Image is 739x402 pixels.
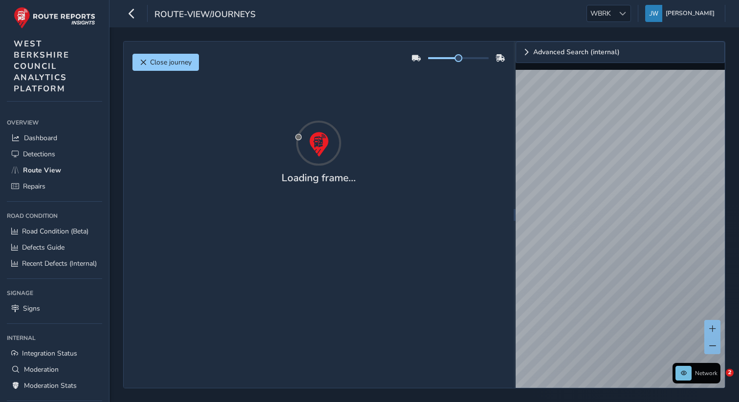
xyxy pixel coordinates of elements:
[7,286,102,300] div: Signage
[7,146,102,162] a: Detections
[7,115,102,130] div: Overview
[14,7,95,29] img: rr logo
[533,49,620,56] span: Advanced Search (internal)
[22,227,88,236] span: Road Condition (Beta)
[154,8,256,22] span: route-view/journeys
[7,331,102,345] div: Internal
[587,5,614,21] span: WBRK
[666,5,715,22] span: [PERSON_NAME]
[23,149,55,159] span: Detections
[23,166,61,175] span: Route View
[23,304,40,313] span: Signs
[14,38,69,94] span: WEST BERKSHIRE COUNCIL ANALYTICS PLATFORM
[22,349,77,358] span: Integration Status
[7,223,102,239] a: Road Condition (Beta)
[22,259,97,268] span: Recent Defects (Internal)
[726,369,734,377] span: 2
[132,54,199,71] button: Close journey
[23,182,45,191] span: Repairs
[7,361,102,378] a: Moderation
[7,178,102,194] a: Repairs
[516,42,725,63] a: Expand
[22,243,65,252] span: Defects Guide
[7,209,102,223] div: Road Condition
[706,369,729,392] iframe: Intercom live chat
[7,345,102,361] a: Integration Status
[7,255,102,272] a: Recent Defects (Internal)
[150,58,192,67] span: Close journey
[7,378,102,394] a: Moderation Stats
[282,172,356,184] h4: Loading frame...
[7,239,102,255] a: Defects Guide
[7,300,102,317] a: Signs
[7,130,102,146] a: Dashboard
[645,5,662,22] img: diamond-layout
[24,133,57,143] span: Dashboard
[645,5,718,22] button: [PERSON_NAME]
[24,381,77,390] span: Moderation Stats
[7,162,102,178] a: Route View
[24,365,59,374] span: Moderation
[695,369,717,377] span: Network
